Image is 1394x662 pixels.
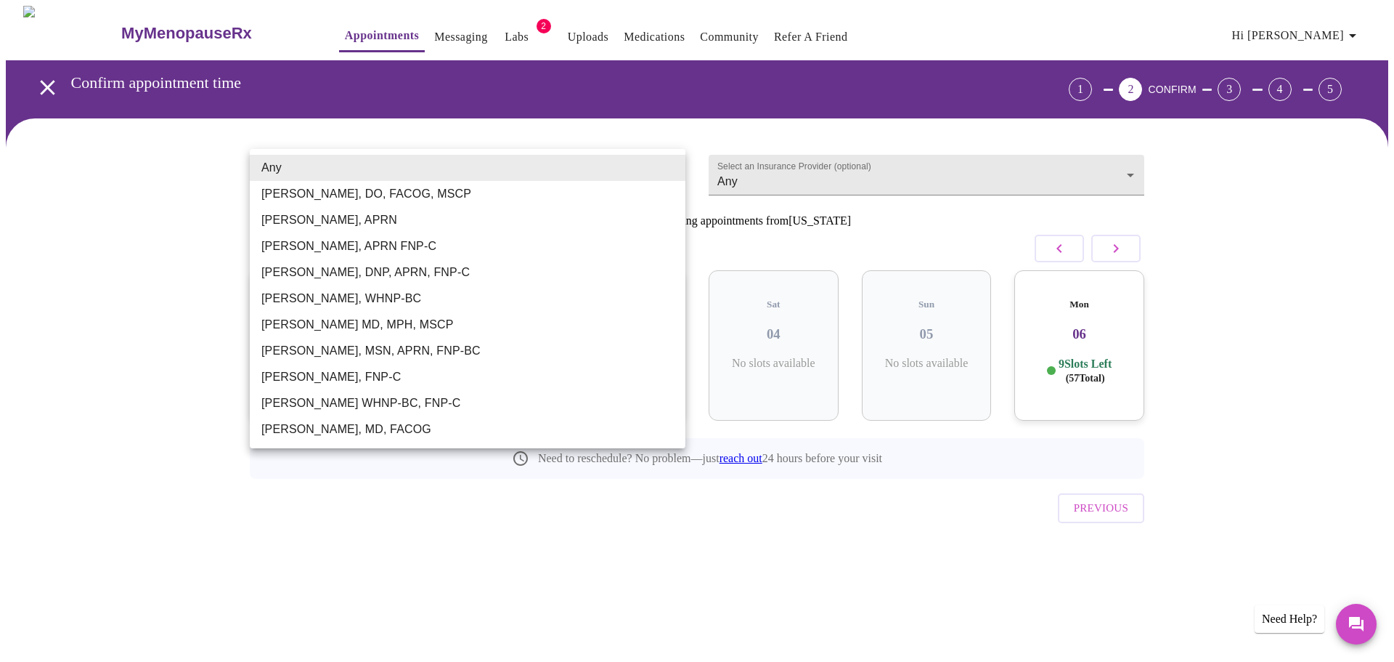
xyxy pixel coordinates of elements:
li: [PERSON_NAME] WHNP-BC, FNP-C [250,390,685,416]
li: [PERSON_NAME], MD, FACOG [250,416,685,443]
li: [PERSON_NAME], FNP-C [250,364,685,390]
li: [PERSON_NAME] MD, MPH, MSCP [250,312,685,338]
li: [PERSON_NAME], DO, FACOG, MSCP [250,181,685,207]
li: [PERSON_NAME], DNP, APRN, FNP-C [250,259,685,286]
li: [PERSON_NAME], WHNP-BC [250,286,685,312]
li: [PERSON_NAME], APRN [250,207,685,233]
li: Any [250,155,685,181]
li: [PERSON_NAME], MSN, APRN, FNP-BC [250,338,685,364]
li: [PERSON_NAME], APRN FNP-C [250,233,685,259]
